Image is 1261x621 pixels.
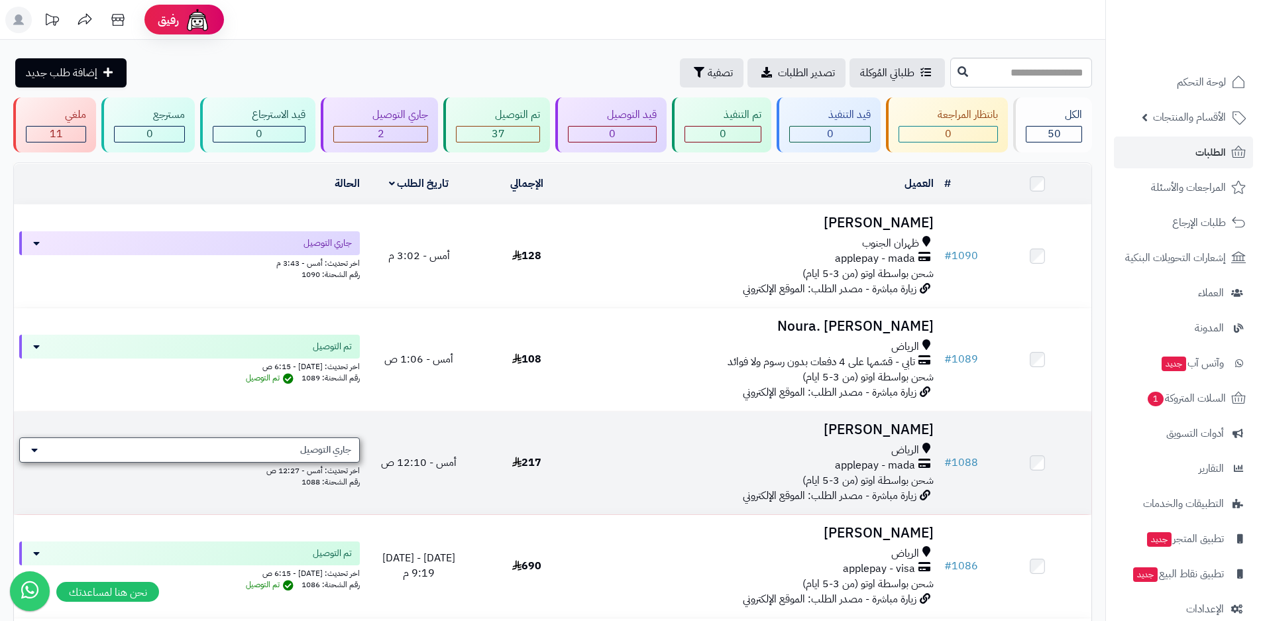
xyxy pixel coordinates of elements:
[1151,178,1226,197] span: المراجعات والأسئلة
[944,176,951,192] a: #
[115,127,184,142] div: 0
[114,107,185,123] div: مسترجع
[492,126,505,142] span: 37
[728,355,915,370] span: تابي - قسّمها على 4 دفعات بدون رسوم ولا فوائد
[1195,143,1226,162] span: الطلبات
[1114,137,1253,168] a: الطلبات
[1146,389,1226,408] span: السلات المتروكة
[553,97,669,152] a: قيد التوصيل 0
[378,126,384,142] span: 2
[11,97,99,152] a: ملغي 11
[802,473,934,488] span: شحن بواسطة اوتو (من 3-5 ايام)
[802,576,934,592] span: شحن بواسطة اوتو (من 3-5 ايام)
[456,107,540,123] div: تم التوصيل
[743,591,916,607] span: زيارة مباشرة - مصدر الطلب: الموقع الإلكتروني
[256,126,262,142] span: 0
[802,369,934,385] span: شحن بواسطة اوتو (من 3-5 ايام)
[1114,312,1253,344] a: المدونة
[843,561,915,577] span: applepay - visa
[457,127,539,142] div: 37
[313,547,352,560] span: تم التوصيل
[1166,424,1224,443] span: أدوات التسويق
[1114,347,1253,379] a: وآتس آبجديد
[747,58,846,87] a: تصدير الطلبات
[1162,357,1186,371] span: جديد
[303,237,352,250] span: جاري التوصيل
[743,281,916,297] span: زيارة مباشرة - مصدر الطلب: الموقع الإلكتروني
[512,351,541,367] span: 108
[835,251,915,266] span: applepay - mada
[899,127,997,142] div: 0
[1143,494,1224,513] span: التطبيقات والخدمات
[944,455,952,471] span: #
[510,176,543,192] a: الإجمالي
[891,546,919,561] span: الرياض
[19,565,360,579] div: اخر تحديث: [DATE] - 6:15 ص
[1114,277,1253,309] a: العملاء
[384,351,453,367] span: أمس - 1:06 ص
[389,176,449,192] a: تاريخ الطلب
[19,359,360,372] div: اخر تحديث: [DATE] - 6:15 ص
[1114,66,1253,98] a: لوحة التحكم
[905,176,934,192] a: العميل
[850,58,945,87] a: طلباتي المُوكلة
[685,107,761,123] div: تم التنفيذ
[246,579,297,591] span: تم التوصيل
[1195,319,1224,337] span: المدونة
[569,127,656,142] div: 0
[19,463,360,477] div: اخر تحديث: أمس - 12:27 ص
[609,126,616,142] span: 0
[146,126,153,142] span: 0
[318,97,441,152] a: جاري التوصيل 2
[802,266,934,282] span: شحن بواسطة اوتو (من 3-5 ايام)
[197,97,318,152] a: قيد الاسترجاع 0
[586,319,934,334] h3: Noura. [PERSON_NAME]
[26,107,86,123] div: ملغي
[860,65,914,81] span: طلباتي المُوكلة
[944,558,978,574] a: #1086
[862,236,919,251] span: ظهران الجنوب
[313,340,352,353] span: تم التوصيل
[1186,600,1224,618] span: الإعدادات
[827,126,834,142] span: 0
[1148,392,1164,406] span: 1
[512,455,541,471] span: 217
[512,248,541,264] span: 128
[1026,107,1082,123] div: الكل
[1177,73,1226,91] span: لوحة التحكم
[302,372,360,384] span: رقم الشحنة: 1089
[1011,97,1095,152] a: الكل50
[26,65,97,81] span: إضافة طلب جديد
[184,7,211,33] img: ai-face.png
[1114,418,1253,449] a: أدوات التسويق
[213,127,305,142] div: 0
[1048,126,1061,142] span: 50
[334,127,427,142] div: 2
[1171,36,1248,64] img: logo-2.png
[335,176,360,192] a: الحالة
[1133,567,1158,582] span: جديد
[790,127,870,142] div: 0
[586,215,934,231] h3: [PERSON_NAME]
[19,255,360,269] div: اخر تحديث: أمس - 3:43 م
[568,107,657,123] div: قيد التوصيل
[789,107,871,123] div: قيد التنفيذ
[743,384,916,400] span: زيارة مباشرة - مصدر الطلب: الموقع الإلكتروني
[891,339,919,355] span: الرياض
[899,107,998,123] div: بانتظار المراجعة
[300,443,351,457] span: جاري التوصيل
[35,7,68,36] a: تحديثات المنصة
[774,97,883,152] a: قيد التنفيذ 0
[1153,108,1226,127] span: الأقسام والمنتجات
[15,58,127,87] a: إضافة طلب جديد
[944,558,952,574] span: #
[778,65,835,81] span: تصدير الطلبات
[1172,213,1226,232] span: طلبات الإرجاع
[835,458,915,473] span: applepay - mada
[50,126,63,142] span: 11
[891,443,919,458] span: الرياض
[381,455,457,471] span: أمس - 12:10 ص
[1146,530,1224,548] span: تطبيق المتجر
[944,351,952,367] span: #
[1114,382,1253,414] a: السلات المتروكة1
